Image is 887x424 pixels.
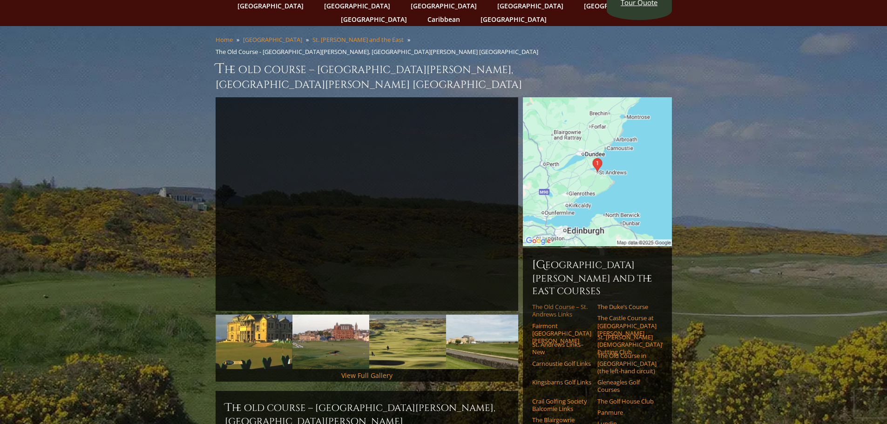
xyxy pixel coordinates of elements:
[423,13,465,26] a: Caribbean
[476,13,551,26] a: [GEOGRAPHIC_DATA]
[597,303,657,310] a: The Duke’s Course
[532,378,591,386] a: Kingsbarns Golf Links
[597,378,657,394] a: Gleneagles Golf Courses
[597,314,657,337] a: The Castle Course at [GEOGRAPHIC_DATA][PERSON_NAME]
[532,257,663,297] h6: [GEOGRAPHIC_DATA][PERSON_NAME] and the East Courses
[597,352,657,375] a: The Old Course in [GEOGRAPHIC_DATA] (the left-hand circuit)
[216,35,233,44] a: Home
[532,322,591,345] a: Fairmont [GEOGRAPHIC_DATA][PERSON_NAME]
[597,397,657,405] a: The Golf House Club
[532,341,591,356] a: St. Andrews Links–New
[532,360,591,367] a: Carnoustie Golf Links
[597,333,657,356] a: St. [PERSON_NAME] [DEMOGRAPHIC_DATA]’ Putting Club
[597,409,657,416] a: Panmure
[336,13,412,26] a: [GEOGRAPHIC_DATA]
[532,303,591,318] a: The Old Course – St. Andrews Links
[216,60,672,92] h1: The Old Course – [GEOGRAPHIC_DATA][PERSON_NAME], [GEOGRAPHIC_DATA][PERSON_NAME] [GEOGRAPHIC_DATA]
[341,371,393,380] a: View Full Gallery
[243,35,302,44] a: [GEOGRAPHIC_DATA]
[532,416,591,424] a: The Blairgowrie
[216,47,542,56] li: The Old Course - [GEOGRAPHIC_DATA][PERSON_NAME], [GEOGRAPHIC_DATA][PERSON_NAME] [GEOGRAPHIC_DATA]
[312,35,404,44] a: St. [PERSON_NAME] and the East
[523,97,672,246] img: Google Map of St Andrews Links, St Andrews, United Kingdom
[532,397,591,413] a: Crail Golfing Society Balcomie Links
